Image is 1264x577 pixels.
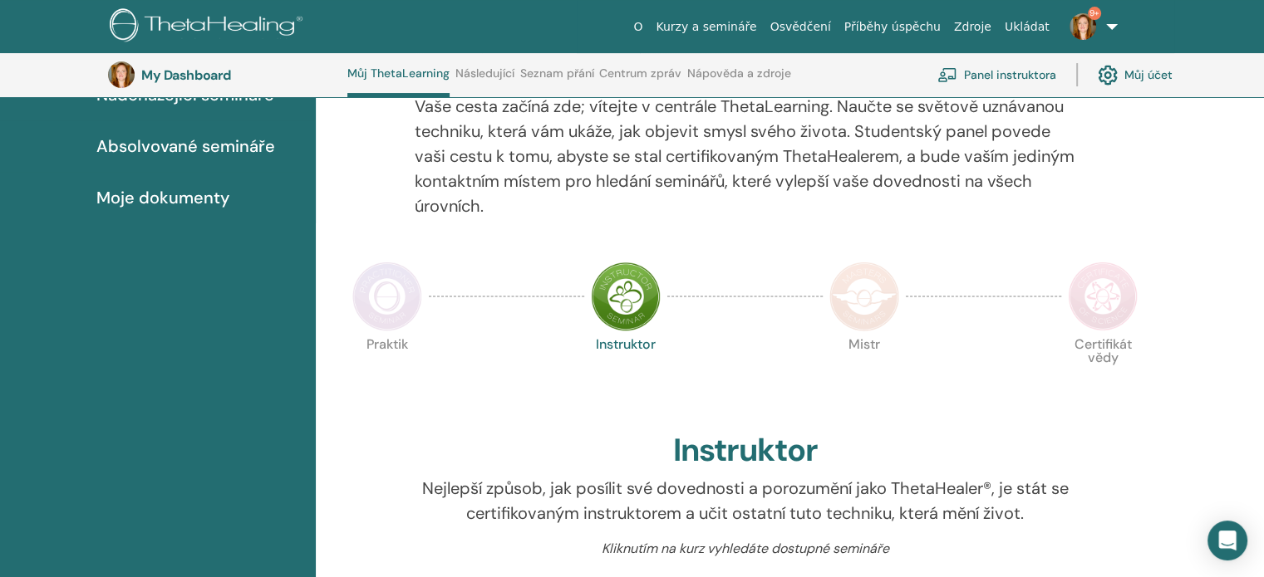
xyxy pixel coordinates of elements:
a: Můj účet [1098,56,1173,93]
img: Practitioner [352,262,422,331]
p: Nejlepší způsob, jak posílit své dovednosti a porozumění jako ThetaHealer®, je stát se certifikov... [415,476,1076,526]
img: cog.svg [1098,61,1118,89]
a: Panel instruktora [937,56,1056,93]
a: Můj ThetaLearning [347,66,450,97]
img: Certificate of Science [1068,262,1138,331]
img: Instructor [591,262,661,331]
a: Následující [455,66,514,93]
p: Mistr [829,338,899,408]
a: Centrum zpráv [599,66,681,93]
img: default.jpg [108,61,135,88]
img: Master [829,262,899,331]
h2: Instruktor [673,432,818,470]
p: Kliknutím na kurz vyhledáte dostupné semináře [415,539,1076,559]
a: Zdroje [947,12,998,42]
span: Absolvované semináře [96,134,275,159]
p: Praktik [352,338,422,408]
img: chalkboard-teacher.svg [937,67,957,82]
a: O [627,12,649,42]
div: Open Intercom Messenger [1207,521,1247,560]
h3: My Dashboard [141,67,307,83]
a: Seznam přání [520,66,594,93]
a: Kurzy a semináře [649,12,763,42]
span: 9+ [1088,7,1101,20]
a: Příběhy úspěchu [838,12,947,42]
a: Nápověda a zdroje [687,66,791,93]
p: Instruktor [591,338,661,408]
img: default.jpg [1070,13,1096,40]
p: Vaše cesta začíná zde; vítejte v centrále ThetaLearning. Naučte se světově uznávanou techniku, kt... [415,94,1076,218]
img: logo.png [110,8,308,46]
p: Certifikát vědy [1068,338,1138,408]
a: Osvědčení [764,12,838,42]
span: Moje dokumenty [96,185,229,210]
a: Ukládat [998,12,1056,42]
